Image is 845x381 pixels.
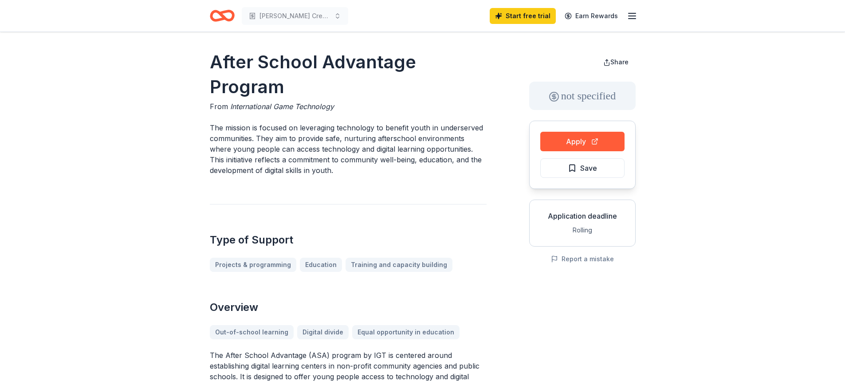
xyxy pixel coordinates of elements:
[540,132,625,151] button: Apply
[230,102,334,111] span: International Game Technology
[529,82,636,110] div: not specified
[210,300,487,314] h2: Overview
[300,258,342,272] a: Education
[259,11,330,21] span: [PERSON_NAME] Crew Cafe and General Store at [GEOGRAPHIC_DATA]
[610,58,629,66] span: Share
[346,258,452,272] a: Training and capacity building
[210,233,487,247] h2: Type of Support
[210,258,296,272] a: Projects & programming
[210,101,487,112] div: From
[210,50,487,99] h1: After School Advantage Program
[490,8,556,24] a: Start free trial
[537,211,628,221] div: Application deadline
[580,162,597,174] span: Save
[242,7,348,25] button: [PERSON_NAME] Crew Cafe and General Store at [GEOGRAPHIC_DATA]
[559,8,623,24] a: Earn Rewards
[540,158,625,178] button: Save
[537,225,628,236] div: Rolling
[210,5,235,26] a: Home
[551,254,614,264] button: Report a mistake
[596,53,636,71] button: Share
[210,122,487,176] p: The mission is focused on leveraging technology to benefit youth in underserved communities. They...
